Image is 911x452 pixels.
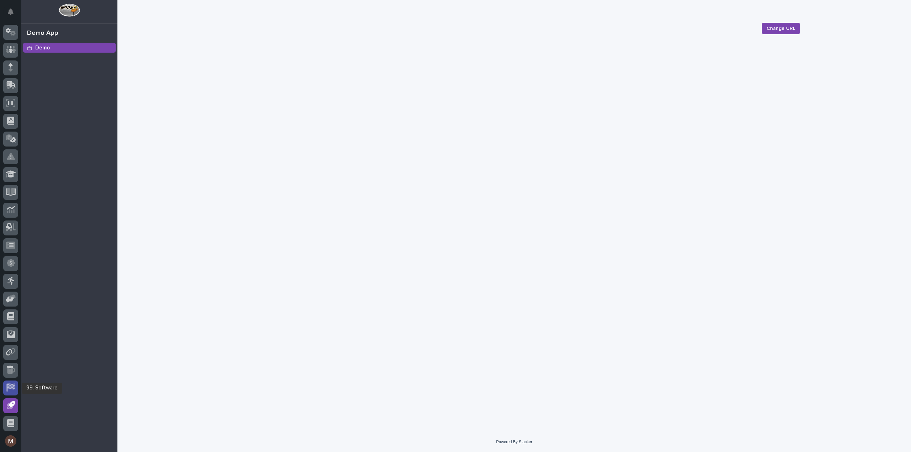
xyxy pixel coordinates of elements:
[3,434,18,448] button: users-avatar
[762,23,800,34] button: Change URL
[767,25,795,32] span: Change URL
[27,30,58,37] div: Demo App
[3,4,18,19] button: Notifications
[496,440,532,444] a: Powered By Stacker
[9,9,18,20] div: Notifications
[59,4,80,17] img: Workspace Logo
[35,45,50,51] p: Demo
[21,42,117,53] a: Demo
